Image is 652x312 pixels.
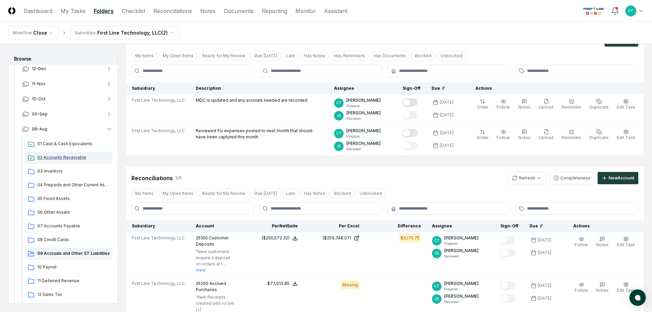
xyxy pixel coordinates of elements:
[625,5,637,17] button: CT
[495,97,511,112] button: Follow
[251,51,281,61] button: Due Today
[337,113,341,118] span: JE
[341,280,359,289] div: Missing
[32,126,47,132] span: 08-Aug
[24,7,52,15] a: Dashboard
[615,280,637,295] button: Edit Task
[25,275,113,287] a: 11 Deferred Revenue
[629,289,646,306] button: atlas-launcher
[617,135,635,140] span: Edit Task
[17,122,118,137] button: 08-Aug
[596,242,609,247] span: Notes
[589,104,609,110] span: Duplicate
[549,172,595,184] button: Completeness
[25,289,113,301] a: 12 Sales Tax
[518,104,530,110] span: Notes
[126,220,191,232] th: Subsidiary
[132,235,185,241] span: First Line Technology, LLC
[470,85,638,91] div: Actions
[25,248,113,260] a: 09 Accruals and Other ST Liabilities
[628,8,634,13] span: CT
[282,188,299,199] button: Late
[538,283,551,289] div: [DATE]
[477,135,488,140] span: Order
[323,235,351,241] div: ($259,748.07)
[13,30,32,36] div: Workflow
[17,61,118,76] button: 12-Dec
[262,235,298,241] button: ($250,572.32)
[37,237,110,243] span: 08 Credit Cards
[309,235,359,241] a: ($259,748.07)
[196,249,236,267] p: "New customers require a deposit on orders at t...
[330,188,355,199] button: Blocked
[573,280,589,295] button: Follow
[537,128,555,142] button: Upload
[589,135,609,140] span: Duplicate
[346,116,381,121] p: Reviewer
[500,282,515,290] button: Mark complete
[337,143,341,149] span: JE
[132,128,185,134] span: First Line Technology, LLC
[595,235,610,249] button: Notes
[196,235,229,247] span: Customer Deposits
[588,97,610,112] button: Duplicate
[37,291,110,298] span: 12 Sales Tax
[595,280,610,295] button: Notes
[426,220,495,232] th: Assignee
[200,7,216,15] a: Notes
[402,129,418,137] button: Mark complete
[37,278,110,284] span: 11 Deferred Revenue
[346,128,381,134] p: [PERSON_NAME]
[617,288,635,293] span: Edit Task
[495,220,524,232] th: Sign-Off
[500,236,515,244] button: Mark complete
[598,172,638,184] button: NewAccount
[37,223,110,229] span: 07 Accounts Payable
[37,209,110,215] span: 06 Other Assets
[196,267,206,273] button: View
[402,111,418,119] button: Mark complete
[132,97,185,103] span: First Line Technology, LLC
[196,128,323,140] p: Reviewed for expenses posted to next month that should have been captured this month
[346,140,381,147] p: [PERSON_NAME]
[300,51,329,61] button: Has Notes
[518,135,530,140] span: Notes
[61,7,86,15] a: My Tasks
[224,7,254,15] a: Documents
[444,241,478,246] p: Preparer
[324,7,347,15] a: Assistant
[440,142,453,149] div: [DATE]
[346,103,381,109] p: Preparer
[440,130,453,136] div: [DATE]
[159,188,197,199] button: My Open Items
[330,51,369,61] button: Has Reminders
[538,295,551,301] div: [DATE]
[617,104,635,110] span: Edit Task
[444,280,478,287] p: [PERSON_NAME]
[617,242,635,247] span: Edit Task
[475,128,490,142] button: Order
[568,223,638,229] div: Actions
[132,280,185,287] span: First Line Technology, LLC
[196,281,208,286] span: 25200
[32,66,46,72] span: 12-Dec
[300,188,329,199] button: Has Notes
[539,135,553,140] span: Upload
[365,220,426,232] th: Difference
[539,104,553,110] span: Upload
[588,128,610,142] button: Duplicate
[575,242,588,247] span: Follow
[37,168,110,174] span: 03 Inventory
[25,234,113,246] a: 08 Credit Cards
[435,251,439,256] span: JE
[37,264,110,270] span: 10 Payroll
[562,104,581,110] span: Reminder
[517,97,532,112] button: Notes
[196,235,208,240] span: 25100
[25,152,113,164] a: 02 Accounts Receivable
[475,97,490,112] button: Order
[282,51,299,61] button: Late
[444,248,478,254] p: [PERSON_NAME]
[176,175,182,181] div: 5 / 5
[336,100,342,105] span: CT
